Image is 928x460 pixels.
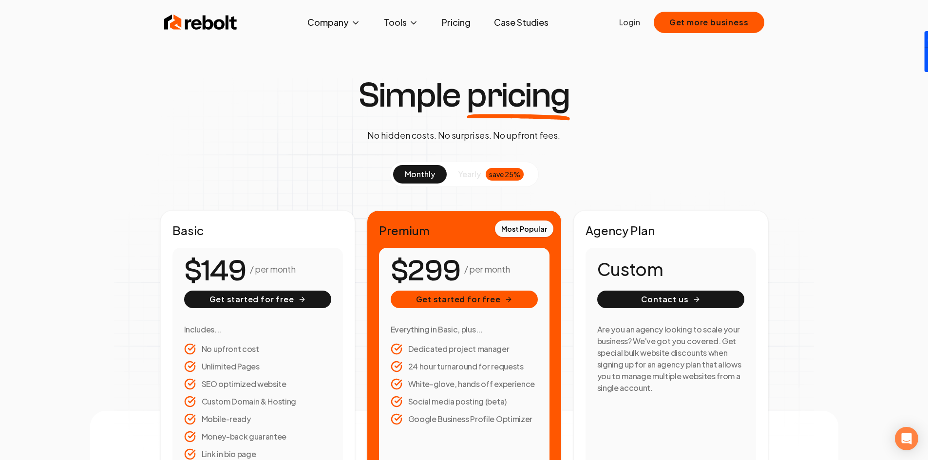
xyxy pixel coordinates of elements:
li: No upfront cost [184,343,331,355]
h3: Includes... [184,324,331,335]
li: Google Business Profile Optimizer [391,413,538,425]
button: Company [300,13,368,32]
button: Get more business [654,12,764,33]
div: Open Intercom Messenger [895,427,918,450]
h1: Custom [597,259,744,279]
button: Tools [376,13,426,32]
li: 24 hour turnaround for requests [391,361,538,372]
number-flow-react: $149 [184,249,246,293]
span: pricing [467,78,570,113]
div: save 25% [486,168,524,181]
a: Login [619,17,640,28]
p: No hidden costs. No surprises. No upfront fees. [367,129,560,142]
li: Link in bio page [184,448,331,460]
li: SEO optimized website [184,378,331,390]
li: Mobile-ready [184,413,331,425]
a: Case Studies [486,13,556,32]
button: Contact us [597,291,744,308]
li: Unlimited Pages [184,361,331,372]
button: Get started for free [391,291,538,308]
div: Most Popular [495,221,553,237]
h2: Premium [379,222,549,238]
h1: Simple [358,78,570,113]
li: White-glove, hands off experience [391,378,538,390]
a: Pricing [434,13,478,32]
h2: Agency Plan [586,222,756,238]
h3: Everything in Basic, plus... [391,324,538,335]
h3: Are you an agency looking to scale your business? We've got you covered. Get special bulk website... [597,324,744,394]
span: yearly [458,168,481,180]
img: Rebolt Logo [164,13,237,32]
p: / per month [464,262,510,276]
li: Dedicated project manager [391,343,538,355]
h2: Basic [172,222,343,238]
button: yearlysave 25% [447,165,535,184]
number-flow-react: $299 [391,249,460,293]
p: / per month [250,262,295,276]
button: monthly [393,165,447,184]
li: Money-back guarantee [184,431,331,442]
button: Get started for free [184,291,331,308]
li: Social media posting (beta) [391,396,538,407]
li: Custom Domain & Hosting [184,396,331,407]
span: monthly [405,169,435,179]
